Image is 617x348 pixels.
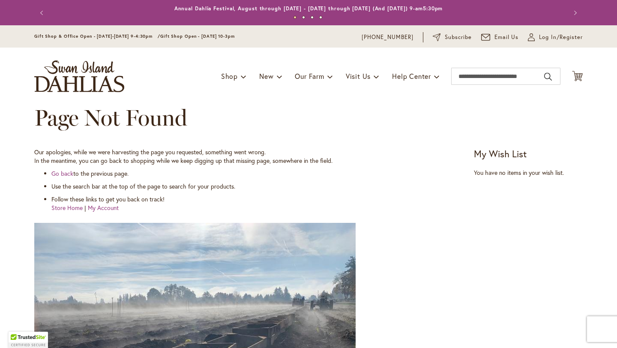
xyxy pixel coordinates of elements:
[539,33,583,42] span: Log In/Register
[433,33,472,42] a: Subscribe
[566,4,583,21] button: Next
[302,16,305,19] button: 2 of 4
[445,33,472,42] span: Subscribe
[34,60,124,92] a: store logo
[259,72,273,81] span: New
[51,195,468,212] li: Follow these links to get you back on track!
[221,72,238,81] span: Shop
[474,147,527,160] strong: My Wish List
[34,104,187,131] span: Page Not Found
[474,168,583,177] div: You have no items in your wish list.
[51,204,83,212] a: Store Home
[392,72,431,81] span: Help Center
[295,72,324,81] span: Our Farm
[34,148,468,165] p: Our apologies, while we were harvesting the page you requested, something went wrong. In the mean...
[51,182,468,191] li: Use the search bar at the top of the page to search for your products.
[9,332,48,348] div: TrustedSite Certified
[528,33,583,42] a: Log In/Register
[84,204,86,212] span: |
[88,204,119,212] a: My Account
[481,33,519,42] a: Email Us
[51,169,468,178] li: to the previous page.
[174,5,443,12] a: Annual Dahlia Festival, August through [DATE] - [DATE] through [DATE] (And [DATE]) 9-am5:30pm
[34,33,160,39] span: Gift Shop & Office Open - [DATE]-[DATE] 9-4:30pm /
[319,16,322,19] button: 4 of 4
[362,33,413,42] a: [PHONE_NUMBER]
[311,16,314,19] button: 3 of 4
[294,16,297,19] button: 1 of 4
[346,72,371,81] span: Visit Us
[160,33,235,39] span: Gift Shop Open - [DATE] 10-3pm
[51,169,73,177] a: Go back
[34,4,51,21] button: Previous
[494,33,519,42] span: Email Us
